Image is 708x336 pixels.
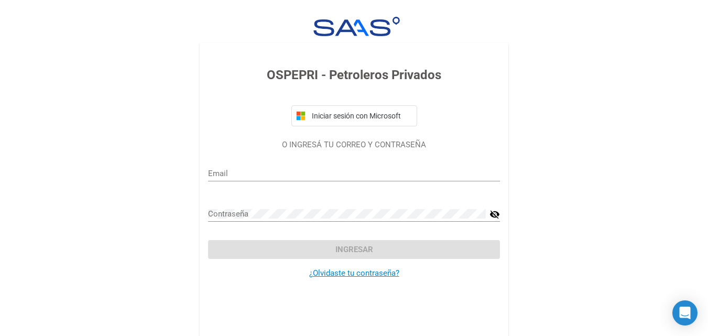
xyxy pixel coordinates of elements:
p: O INGRESÁ TU CORREO Y CONTRASEÑA [208,139,500,151]
h3: OSPEPRI - Petroleros Privados [208,66,500,84]
button: Ingresar [208,240,500,259]
button: Iniciar sesión con Microsoft [291,105,417,126]
span: Ingresar [335,245,373,254]
div: Open Intercom Messenger [672,300,698,326]
a: ¿Olvidaste tu contraseña? [309,268,399,278]
mat-icon: visibility_off [489,208,500,221]
span: Iniciar sesión con Microsoft [310,112,412,120]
